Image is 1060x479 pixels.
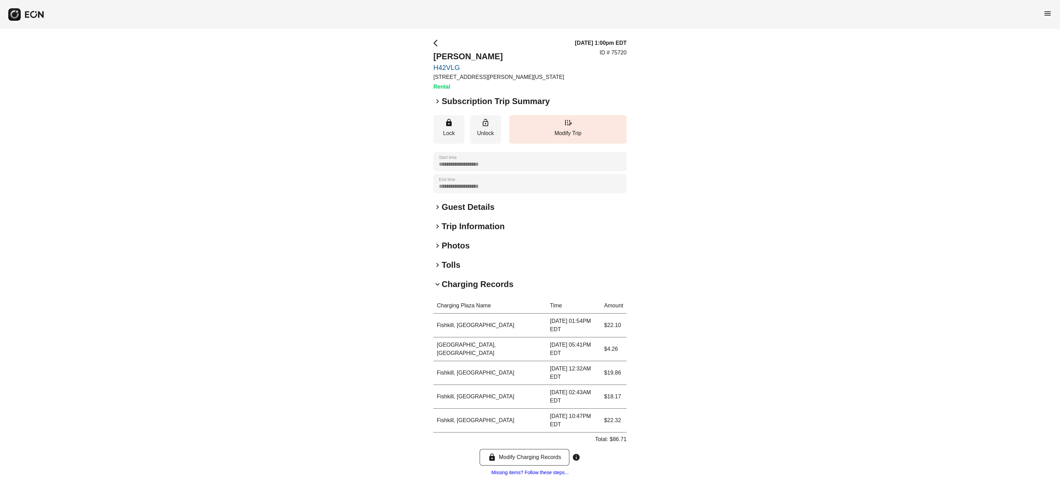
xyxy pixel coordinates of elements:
td: [GEOGRAPHIC_DATA], [GEOGRAPHIC_DATA] [433,337,547,361]
td: [DATE] 05:41PM EDT [547,337,601,361]
td: [DATE] 01:54PM EDT [547,314,601,337]
h2: Charging Records [442,279,513,290]
td: $22.32 [601,409,627,432]
h3: [DATE] 1:00pm EDT [575,39,627,47]
td: Fishkill, [GEOGRAPHIC_DATA] [433,361,547,385]
button: Unlock [470,115,501,144]
td: [DATE] 10:47PM EDT [547,409,601,432]
a: H42VLG [433,63,564,72]
td: $4.26 [601,337,627,361]
h2: Trip Information [442,221,505,232]
span: keyboard_arrow_down [433,280,442,288]
span: keyboard_arrow_right [433,222,442,231]
span: keyboard_arrow_right [433,97,442,105]
p: Unlock [473,129,498,137]
h2: Photos [442,240,470,251]
p: Modify Trip [513,129,623,137]
p: Total: $86.71 [595,435,627,444]
td: Fishkill, [GEOGRAPHIC_DATA] [433,409,547,432]
span: lock [445,119,453,127]
span: arrow_back_ios [433,39,442,47]
span: menu [1043,9,1052,18]
td: Fishkill, [GEOGRAPHIC_DATA] [433,385,547,409]
td: $18.17 [601,385,627,409]
button: Modify Trip [509,115,627,144]
a: Missing items? Follow these steps... [491,470,569,475]
p: Lock [437,129,461,137]
td: $22.10 [601,314,627,337]
th: Charging Plaza Name [433,298,547,314]
span: keyboard_arrow_right [433,261,442,269]
p: [STREET_ADDRESS][PERSON_NAME][US_STATE] [433,73,564,81]
span: lock [488,453,496,461]
td: Fishkill, [GEOGRAPHIC_DATA] [433,314,547,337]
h2: Subscription Trip Summary [442,96,550,107]
button: Modify Charging Records [480,449,570,466]
h3: Rental [433,83,564,91]
span: lock_open [481,119,490,127]
td: [DATE] 02:43AM EDT [547,385,601,409]
th: Time [547,298,601,314]
span: edit_road [564,119,572,127]
p: ID # 75720 [600,49,627,57]
th: Amount [601,298,627,314]
td: $19.86 [601,361,627,385]
h2: [PERSON_NAME] [433,51,564,62]
span: info [572,453,580,461]
span: keyboard_arrow_right [433,203,442,211]
td: [DATE] 12:32AM EDT [547,361,601,385]
h2: Tolls [442,259,460,271]
button: Lock [433,115,464,144]
span: keyboard_arrow_right [433,242,442,250]
h2: Guest Details [442,202,494,213]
